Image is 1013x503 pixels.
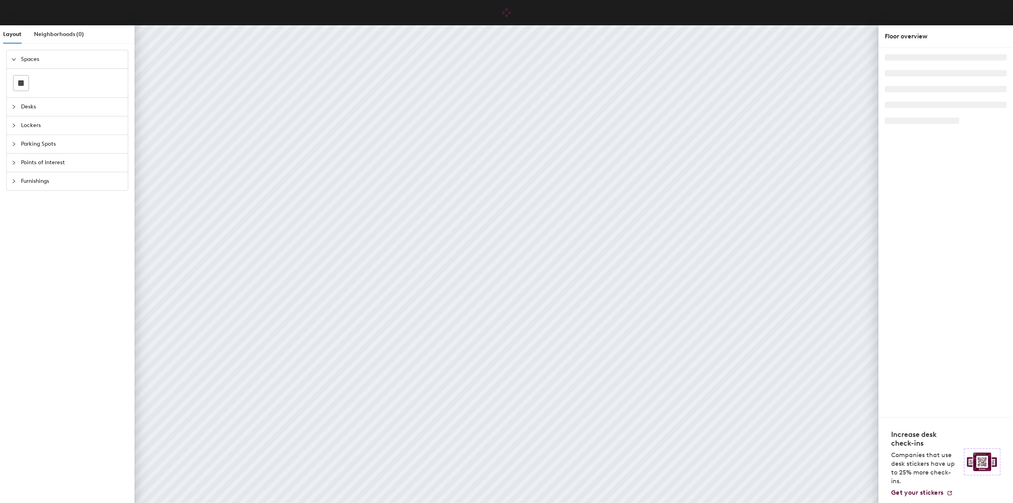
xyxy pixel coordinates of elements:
p: Companies that use desk stickers have up to 25% more check-ins. [891,451,959,486]
span: Parking Spots [21,135,123,153]
span: collapsed [11,160,16,165]
span: Desks [21,98,123,116]
span: expanded [11,57,16,62]
span: collapsed [11,179,16,184]
span: collapsed [11,142,16,146]
span: Lockers [21,116,123,135]
span: Furnishings [21,172,123,190]
span: Get your stickers [891,489,943,496]
div: Floor overview [885,32,1007,41]
h4: Increase desk check-ins [891,430,959,448]
span: Layout [3,31,21,38]
img: Sticker logo [964,448,1000,475]
span: Spaces [21,50,123,68]
a: Get your stickers [891,489,953,497]
span: Points of Interest [21,154,123,172]
span: collapsed [11,104,16,109]
span: Neighborhoods (0) [34,31,84,38]
span: collapsed [11,123,16,128]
